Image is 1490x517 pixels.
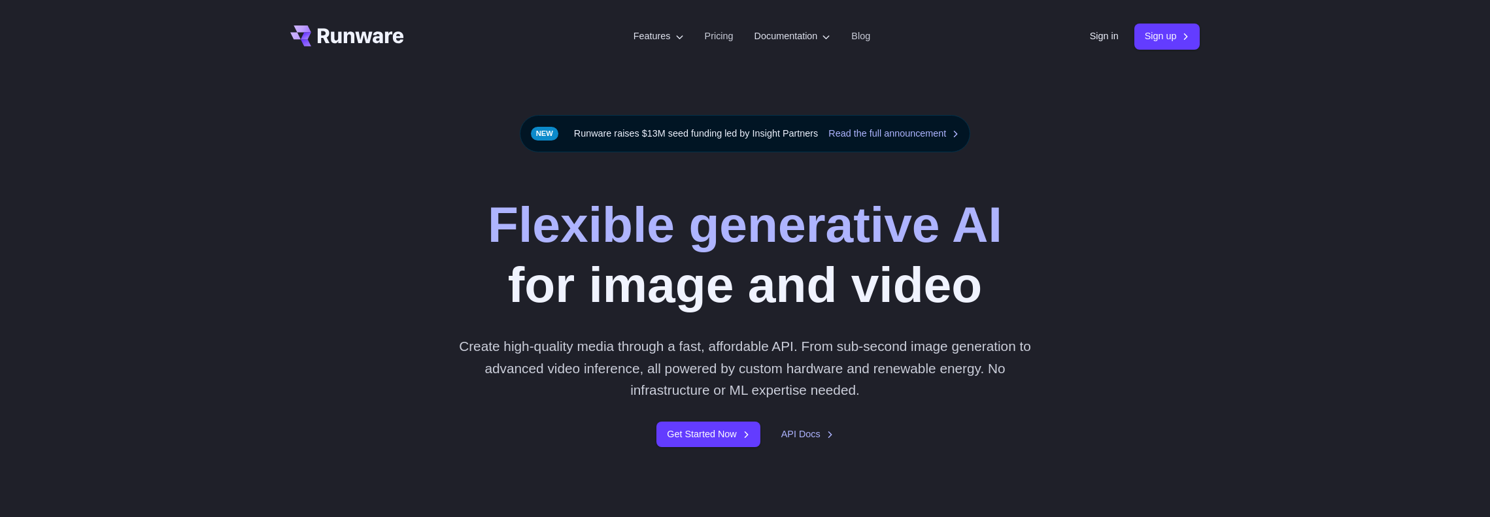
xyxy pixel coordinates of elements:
a: Sign up [1134,24,1200,49]
a: API Docs [781,427,834,442]
div: Runware raises $13M seed funding led by Insight Partners [520,115,971,152]
a: Sign in [1090,29,1119,44]
label: Features [634,29,684,44]
h1: for image and video [488,194,1002,314]
a: Pricing [705,29,734,44]
strong: Flexible generative AI [488,196,1002,252]
label: Documentation [754,29,831,44]
p: Create high-quality media through a fast, affordable API. From sub-second image generation to adv... [454,335,1036,401]
a: Read the full announcement [828,126,959,141]
a: Get Started Now [656,422,760,447]
a: Blog [851,29,870,44]
a: Go to / [290,25,404,46]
